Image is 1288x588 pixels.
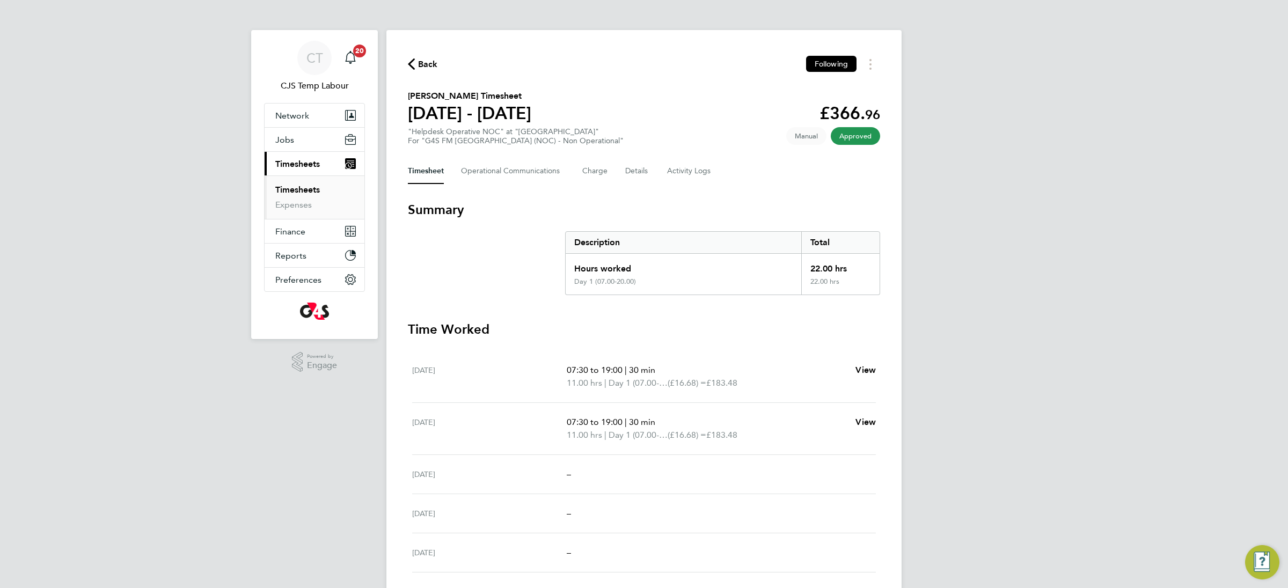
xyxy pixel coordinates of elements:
[668,378,706,388] span: (£16.68) =
[625,365,627,375] span: |
[461,158,565,184] button: Operational Communications
[609,377,668,389] span: Day 1 (07.00-20.00)
[264,41,365,92] a: CTCJS Temp Labour
[251,30,378,339] nav: Main navigation
[408,57,438,71] button: Back
[604,378,606,388] span: |
[408,321,880,338] h3: Time Worked
[629,417,655,427] span: 30 min
[855,417,876,427] span: View
[567,378,602,388] span: 11.00 hrs
[625,158,650,184] button: Details
[567,430,602,440] span: 11.00 hrs
[265,104,364,127] button: Network
[412,546,567,559] div: [DATE]
[412,364,567,389] div: [DATE]
[855,416,876,429] a: View
[801,254,880,277] div: 22.00 hrs
[353,45,366,57] span: 20
[412,468,567,481] div: [DATE]
[567,417,623,427] span: 07:30 to 19:00
[265,128,364,151] button: Jobs
[1245,545,1279,579] button: Engage Resource Center
[819,103,880,123] app-decimal: £366.
[275,251,306,261] span: Reports
[264,303,365,320] a: Go to home page
[831,127,880,145] span: This timesheet has been approved.
[865,107,880,122] span: 96
[566,254,801,277] div: Hours worked
[629,365,655,375] span: 30 min
[408,102,531,124] h1: [DATE] - [DATE]
[567,365,623,375] span: 07:30 to 19:00
[265,175,364,219] div: Timesheets
[265,268,364,291] button: Preferences
[275,275,321,285] span: Preferences
[801,277,880,295] div: 22.00 hrs
[706,430,737,440] span: £183.48
[567,508,571,518] span: –
[567,469,571,479] span: –
[861,56,880,72] button: Timesheets Menu
[815,59,848,69] span: Following
[264,79,365,92] span: CJS Temp Labour
[567,547,571,557] span: –
[275,226,305,237] span: Finance
[855,364,876,377] a: View
[786,127,826,145] span: This timesheet was manually created.
[306,51,323,65] span: CT
[806,56,857,72] button: Following
[609,429,668,442] span: Day 1 (07.00-20.00)
[275,159,320,169] span: Timesheets
[275,135,294,145] span: Jobs
[275,111,309,121] span: Network
[265,219,364,243] button: Finance
[604,430,606,440] span: |
[667,158,712,184] button: Activity Logs
[265,152,364,175] button: Timesheets
[408,127,624,145] div: "Helpdesk Operative NOC" at "[GEOGRAPHIC_DATA]"
[275,200,312,210] a: Expenses
[582,158,608,184] button: Charge
[408,90,531,102] h2: [PERSON_NAME] Timesheet
[625,417,627,427] span: |
[408,201,880,218] h3: Summary
[307,352,337,361] span: Powered by
[265,244,364,267] button: Reports
[566,232,801,253] div: Description
[706,378,737,388] span: £183.48
[340,41,361,75] a: 20
[412,416,567,442] div: [DATE]
[574,277,636,286] div: Day 1 (07.00-20.00)
[408,158,444,184] button: Timesheet
[412,507,567,520] div: [DATE]
[668,430,706,440] span: (£16.68) =
[408,136,624,145] div: For "G4S FM [GEOGRAPHIC_DATA] (NOC) - Non Operational"
[855,365,876,375] span: View
[565,231,880,295] div: Summary
[300,303,329,320] img: g4s-logo-retina.png
[801,232,880,253] div: Total
[292,352,338,372] a: Powered byEngage
[307,361,337,370] span: Engage
[275,185,320,195] a: Timesheets
[418,58,438,71] span: Back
